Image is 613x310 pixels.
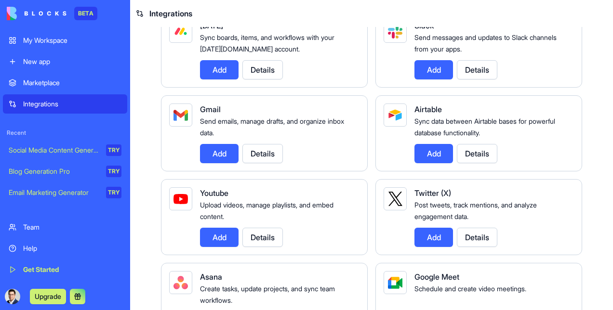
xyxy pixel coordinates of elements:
span: Airtable [414,104,442,114]
img: ACg8ocKDw-PHTw7c0ZSZBHico-6ZpM1Sakzqs-52ZS5oDQ_crUo6mNCI=s96-c [5,289,20,304]
div: New app [23,57,121,66]
a: Upgrade [30,291,66,301]
span: Send messages and updates to Slack channels from your apps. [414,33,557,53]
a: BETA [7,7,97,20]
span: Schedule and create video meetings. [414,284,526,293]
a: Email Marketing GeneratorTRY [3,183,127,202]
div: TRY [106,166,121,177]
div: My Workspace [23,36,121,45]
button: Details [457,60,497,79]
button: Add [414,228,453,247]
button: Add [414,60,453,79]
div: BETA [74,7,97,20]
span: Sync data between Airtable bases for powerful database functionality. [414,117,555,137]
button: Add [200,228,239,247]
div: TRY [106,144,121,156]
span: Post tweets, track mentions, and analyze engagement data. [414,201,537,220]
button: Add [200,60,239,79]
div: TRY [106,187,121,198]
button: Details [457,144,497,163]
div: Help [23,244,121,253]
a: Integrations [3,94,127,114]
span: Gmail [200,104,221,114]
span: Twitter (X) [414,188,451,198]
button: Details [242,228,283,247]
button: Add [414,144,453,163]
div: Team [23,222,121,232]
img: logo [7,7,67,20]
a: My Workspace [3,31,127,50]
div: Email Marketing Generator [9,188,99,197]
span: Google Meet [414,272,459,282]
div: Social Media Content Generator [9,145,99,155]
span: Send emails, manage drafts, and organize inbox data. [200,117,344,137]
span: Asana [200,272,222,282]
button: Details [457,228,497,247]
a: Get Started [3,260,127,279]
a: Blog Generation ProTRY [3,162,127,181]
a: New app [3,52,127,71]
a: Help [3,239,127,258]
span: Create tasks, update projects, and sync team workflows. [200,284,335,304]
a: Social Media Content GeneratorTRY [3,141,127,160]
button: Details [242,144,283,163]
button: Upgrade [30,289,66,304]
div: Get Started [23,265,121,274]
button: Details [242,60,283,79]
span: Sync boards, items, and workflows with your [DATE][DOMAIN_NAME] account. [200,33,334,53]
span: Integrations [149,8,192,19]
div: Blog Generation Pro [9,167,99,176]
div: Marketplace [23,78,121,88]
a: Team [3,218,127,237]
a: Marketplace [3,73,127,92]
span: Recent [3,129,127,137]
span: Youtube [200,188,228,198]
div: Integrations [23,99,121,109]
button: Add [200,144,239,163]
span: Upload videos, manage playlists, and embed content. [200,201,333,220]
